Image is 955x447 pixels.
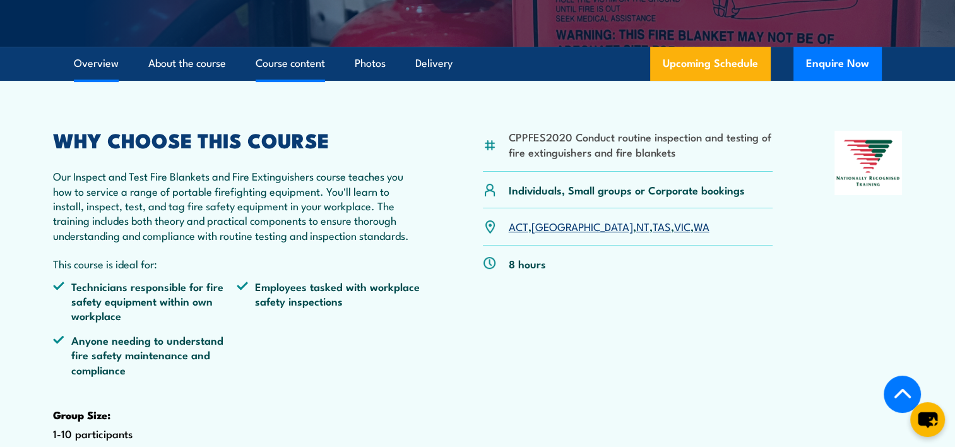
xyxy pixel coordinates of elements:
[74,47,119,80] a: Overview
[793,47,882,81] button: Enquire Now
[674,218,691,234] a: VIC
[415,47,453,80] a: Delivery
[636,218,650,234] a: NT
[53,256,422,271] p: This course is ideal for:
[650,47,771,81] a: Upcoming Schedule
[509,182,745,197] p: Individuals, Small groups or Corporate bookings
[53,131,422,148] h2: WHY CHOOSE THIS COURSE
[53,333,237,377] li: Anyone needing to understand fire safety maintenance and compliance
[531,218,633,234] a: [GEOGRAPHIC_DATA]
[53,407,110,423] strong: Group Size:
[256,47,325,80] a: Course content
[509,129,773,159] li: CPPFES2020 Conduct routine inspection and testing of fire extinguishers and fire blankets
[653,218,671,234] a: TAS
[53,169,422,242] p: Our Inspect and Test Fire Blankets and Fire Extinguishers course teaches you how to service a ran...
[237,279,421,323] li: Employees tasked with workplace safety inspections
[509,218,528,234] a: ACT
[694,218,709,234] a: WA
[53,279,237,323] li: Technicians responsible for fire safety equipment within own workplace
[834,131,903,195] img: Nationally Recognised Training logo.
[509,256,546,271] p: 8 hours
[509,219,709,234] p: , , , , ,
[355,47,386,80] a: Photos
[148,47,226,80] a: About the course
[910,402,945,437] button: chat-button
